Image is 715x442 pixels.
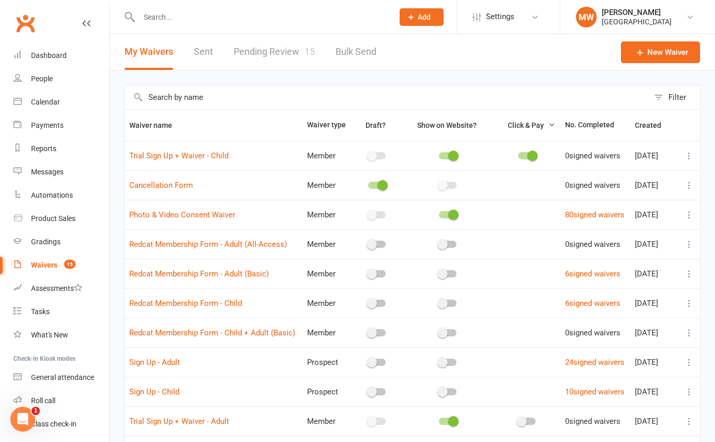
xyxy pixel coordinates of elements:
[635,121,673,129] span: Created
[302,200,351,229] td: Member
[630,170,678,200] td: [DATE]
[565,181,620,190] span: 0 signed waivers
[560,110,630,141] th: No. Completed
[129,299,242,308] a: Redcat Membership Form - Child
[129,387,179,396] a: Sign Up - Child
[129,210,235,219] a: Photo & Video Consent Waiver
[31,214,75,223] div: Product Sales
[630,347,678,377] td: [DATE]
[31,396,55,405] div: Roll call
[635,119,673,131] button: Created
[31,238,60,246] div: Gradings
[129,417,229,426] a: Trial Sign Up + Waiver - Adult
[31,191,73,199] div: Automations
[400,8,444,26] button: Add
[336,34,376,70] a: Bulk Send
[13,277,109,300] a: Assessments
[13,91,109,114] a: Calendar
[13,207,109,230] a: Product Sales
[356,119,397,131] button: Draft?
[302,377,351,406] td: Prospect
[31,331,68,339] div: What's New
[576,7,597,27] div: MW
[565,358,625,367] a: 24signed waivers
[417,121,477,129] span: Show on Website?
[13,67,109,91] a: People
[621,41,700,63] a: New Waiver
[31,98,60,106] div: Calendar
[12,10,38,36] a: Clubworx
[129,358,180,367] a: Sign Up - Adult
[31,144,56,153] div: Reports
[302,170,351,200] td: Member
[10,407,35,432] iframe: Intercom live chat
[602,8,672,17] div: [PERSON_NAME]
[13,412,109,436] a: Class kiosk mode
[366,121,386,129] span: Draft?
[565,417,620,426] span: 0 signed waivers
[302,406,351,436] td: Member
[13,323,109,347] a: What's New
[302,318,351,347] td: Member
[31,75,53,83] div: People
[630,406,678,436] td: [DATE]
[136,10,386,24] input: Search...
[31,284,82,292] div: Assessments
[31,121,64,129] div: Payments
[630,141,678,170] td: [DATE]
[408,119,488,131] button: Show on Website?
[630,229,678,259] td: [DATE]
[302,259,351,288] td: Member
[302,288,351,318] td: Member
[129,119,184,131] button: Waiver name
[668,91,686,104] div: Filter
[305,46,315,57] span: 15
[194,34,213,70] a: Sent
[129,328,295,337] a: Redcat Membership Form - Child + Adult (Basic)
[129,269,269,278] a: Redcat Membership Form - Adult (Basic)
[31,420,77,428] div: Class check-in
[125,34,173,70] button: My Waivers
[565,387,625,396] a: 10signed waivers
[565,210,625,219] a: 80signed waivers
[630,377,678,406] td: [DATE]
[13,230,109,254] a: Gradings
[13,137,109,160] a: Reports
[125,85,649,109] input: Search by name
[565,269,620,278] a: 6signed waivers
[13,114,109,137] a: Payments
[31,373,94,381] div: General attendance
[630,288,678,318] td: [DATE]
[13,160,109,184] a: Messages
[31,51,67,60] div: Dashboard
[486,5,514,28] span: Settings
[31,168,64,176] div: Messages
[129,151,229,160] a: Trial Sign Up + Waiver - Child
[13,366,109,389] a: General attendance kiosk mode
[498,119,555,131] button: Click & Pay
[13,254,109,277] a: Waivers 15
[302,347,351,377] td: Prospect
[508,121,544,129] span: Click & Pay
[630,259,678,288] td: [DATE]
[129,121,184,129] span: Waiver name
[302,141,351,170] td: Member
[234,34,315,70] a: Pending Review15
[630,200,678,229] td: [DATE]
[129,181,193,190] a: Cancellation Form
[630,318,678,347] td: [DATE]
[565,151,620,160] span: 0 signed waivers
[649,85,700,109] button: Filter
[565,299,620,308] a: 6signed waivers
[13,389,109,412] a: Roll call
[418,13,431,21] span: Add
[602,17,672,26] div: [GEOGRAPHIC_DATA]
[13,184,109,207] a: Automations
[31,307,50,316] div: Tasks
[32,407,40,415] span: 1
[31,261,57,269] div: Waivers
[302,110,351,141] th: Waiver type
[13,44,109,67] a: Dashboard
[565,328,620,337] span: 0 signed waivers
[302,229,351,259] td: Member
